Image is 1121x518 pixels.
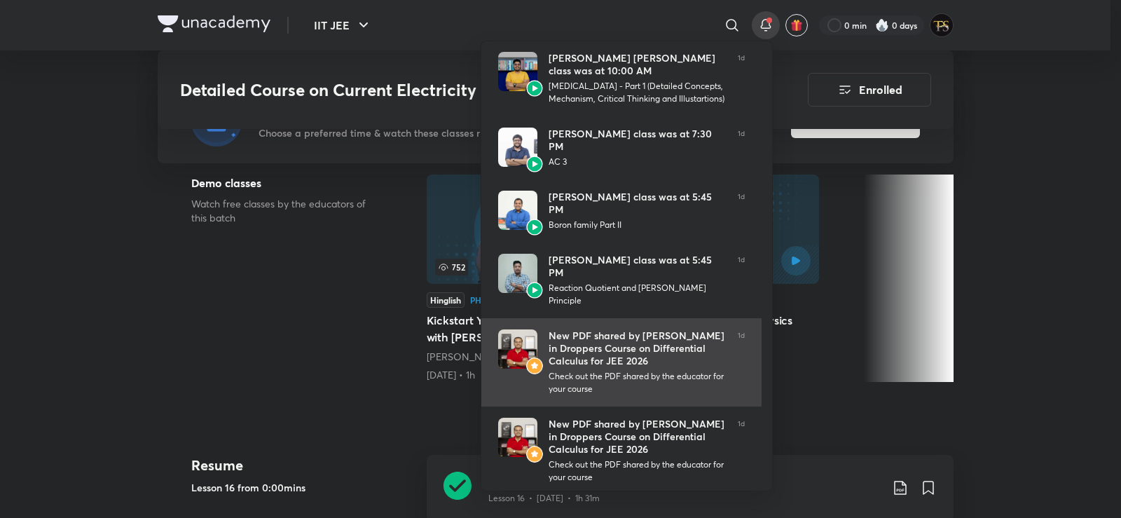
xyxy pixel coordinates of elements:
span: 1d [738,128,745,168]
img: Avatar [526,156,543,172]
img: Avatar [526,357,543,374]
div: [MEDICAL_DATA] - Part 1 (Detailed Concepts, Mechanism, Critical Thinking and Illustartions) [549,80,727,105]
div: New PDF shared by [PERSON_NAME] in Droppers Course on Differential Calculus for JEE 2026 [549,418,727,456]
div: Check out the PDF shared by the educator for your course [549,458,727,484]
div: Reaction Quotient and [PERSON_NAME] Principle [549,282,727,307]
div: New PDF shared by [PERSON_NAME] in Droppers Course on Differential Calculus for JEE 2026 [549,329,727,367]
span: 1d [738,191,745,231]
a: AvatarAvatar[PERSON_NAME] class was at 5:45 PMBoron family Part II1d [481,179,762,243]
div: Boron family Part II [549,219,727,231]
div: Check out the PDF shared by the educator for your course [549,370,727,395]
img: Avatar [498,52,537,91]
span: 1d [738,254,745,307]
span: 1d [738,418,745,484]
img: Avatar [526,446,543,463]
a: AvatarAvatar[PERSON_NAME] class was at 7:30 PMAC 31d [481,116,762,179]
img: Avatar [526,219,543,236]
img: Avatar [498,128,537,167]
img: Avatar [498,418,537,457]
div: [PERSON_NAME] class was at 7:30 PM [549,128,727,153]
img: Avatar [498,191,537,230]
a: AvatarAvatar[PERSON_NAME] [PERSON_NAME] class was at 10:00 AM[MEDICAL_DATA] - Part 1 (Detailed Co... [481,41,762,116]
div: [PERSON_NAME] class was at 5:45 PM [549,254,727,279]
a: AvatarAvatar[PERSON_NAME] class was at 5:45 PMReaction Quotient and [PERSON_NAME] Principle1d [481,243,762,318]
div: AC 3 [549,156,727,168]
a: AvatarAvatarNew PDF shared by [PERSON_NAME] in Droppers Course on Differential Calculus for JEE 2... [481,318,762,407]
img: Avatar [498,254,537,293]
a: AvatarAvatarNew PDF shared by [PERSON_NAME] in Droppers Course on Differential Calculus for JEE 2... [481,407,762,495]
span: 1d [738,52,745,105]
div: [PERSON_NAME] class was at 5:45 PM [549,191,727,216]
img: Avatar [498,329,537,369]
img: Avatar [526,80,543,97]
img: Avatar [526,282,543,299]
span: 1d [738,329,745,395]
div: [PERSON_NAME] [PERSON_NAME] class was at 10:00 AM [549,52,727,77]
